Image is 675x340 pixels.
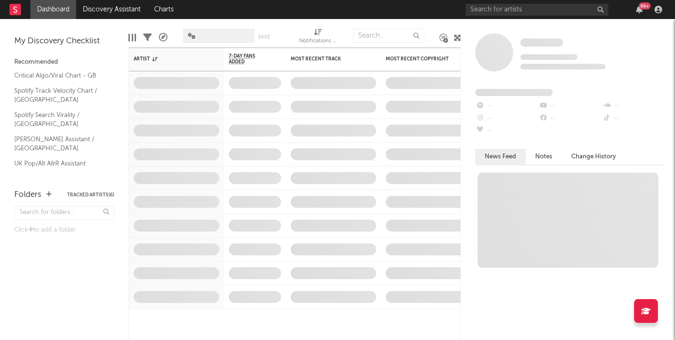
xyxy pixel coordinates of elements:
[229,53,267,65] span: 7-Day Fans Added
[639,2,651,10] div: 99 +
[291,56,362,62] div: Most Recent Track
[159,24,167,51] div: A&R Pipeline
[14,86,105,105] a: Spotify Track Velocity Chart / [GEOGRAPHIC_DATA]
[475,112,538,125] div: --
[14,224,114,236] div: Click to add a folder.
[562,149,626,165] button: Change History
[299,24,337,51] div: Notifications (Artist)
[636,6,643,13] button: 99+
[520,54,577,60] span: Tracking Since: [DATE]
[14,158,105,169] a: UK Pop/Alt A&R Assistant
[67,193,114,197] button: Tracked Artists(6)
[299,36,337,47] div: Notifications (Artist)
[475,125,538,137] div: --
[128,24,136,51] div: Edit Columns
[520,39,563,47] span: Some Artist
[14,70,105,81] a: Critical Algo/Viral Chart - GB
[526,149,562,165] button: Notes
[538,112,602,125] div: --
[14,206,114,220] input: Search for folders...
[14,110,105,129] a: Spotify Search Virality / [GEOGRAPHIC_DATA]
[258,34,270,39] button: Save
[602,112,665,125] div: --
[134,56,205,62] div: Artist
[386,56,457,62] div: Most Recent Copyright
[520,64,606,69] span: 0 fans last week
[353,29,424,43] input: Search...
[466,4,608,16] input: Search for artists
[475,149,526,165] button: News Feed
[14,134,105,154] a: [PERSON_NAME] Assistant / [GEOGRAPHIC_DATA]
[602,100,665,112] div: --
[538,100,602,112] div: --
[14,57,114,68] div: Recommended
[14,189,41,201] div: Folders
[475,100,538,112] div: --
[520,38,563,48] a: Some Artist
[143,24,152,51] div: Filters
[14,36,114,47] div: My Discovery Checklist
[475,89,553,96] span: Fans Added by Platform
